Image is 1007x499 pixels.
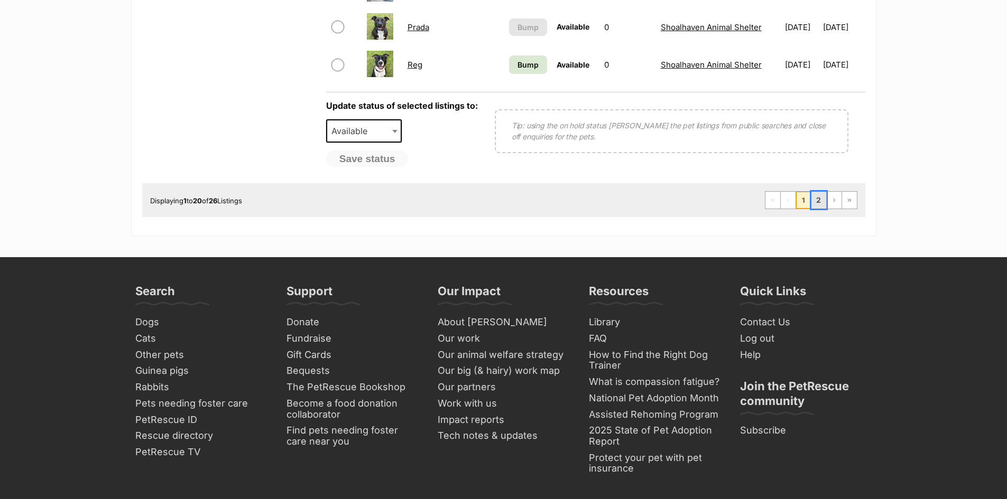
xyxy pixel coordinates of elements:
a: Our big (& hairy) work map [433,363,574,379]
a: Our partners [433,379,574,396]
strong: 20 [193,196,202,205]
h3: Join the PetRescue community [740,379,872,415]
td: [DATE] [823,46,864,83]
a: Pets needing foster care [131,396,272,412]
span: Previous page [781,192,796,209]
a: Gift Cards [282,347,423,363]
a: Subscribe [736,422,876,439]
a: Contact Us [736,314,876,331]
button: Save status [326,150,409,167]
label: Update status of selected listings to: [326,100,478,111]
h3: Support [287,284,332,305]
a: Bump [509,55,547,74]
a: Tech notes & updates [433,428,574,444]
td: [DATE] [823,9,864,45]
span: Available [327,124,378,138]
a: Work with us [433,396,574,412]
td: 0 [600,46,655,83]
button: Bump [509,18,547,36]
span: Bump [518,22,539,33]
a: Shoalhaven Animal Shelter [661,60,762,70]
a: Prada [408,22,429,32]
span: First page [765,192,780,209]
a: Fundraise [282,331,423,347]
a: Log out [736,331,876,347]
span: Available [557,22,589,31]
h3: Resources [589,284,649,305]
h3: Our Impact [438,284,501,305]
a: FAQ [585,331,725,347]
span: Displaying to of Listings [150,196,242,205]
td: [DATE] [781,46,822,83]
a: Page 2 [811,192,826,209]
a: Rescue directory [131,428,272,444]
a: How to Find the Right Dog Trainer [585,347,725,374]
a: About [PERSON_NAME] [433,314,574,331]
span: Available [557,60,589,69]
a: Become a food donation collaborator [282,396,423,422]
a: Next page [827,192,842,209]
span: Bump [518,59,539,70]
nav: Pagination [765,191,857,209]
a: Bequests [282,363,423,379]
a: 2025 State of Pet Adoption Report [585,422,725,449]
a: Find pets needing foster care near you [282,422,423,449]
strong: 26 [209,196,217,205]
a: Our animal welfare strategy [433,347,574,363]
a: Donate [282,314,423,331]
td: [DATE] [781,9,822,45]
p: Tip: using the on hold status [PERSON_NAME] the pet listings from public searches and close off e... [512,120,832,142]
a: Help [736,347,876,363]
span: Available [326,119,402,143]
a: Rabbits [131,379,272,396]
h3: Search [135,284,175,305]
a: Dogs [131,314,272,331]
a: Reg [408,60,422,70]
a: National Pet Adoption Month [585,390,725,407]
td: 0 [600,9,655,45]
h3: Quick Links [740,284,806,305]
a: Protect your pet with pet insurance [585,450,725,477]
a: Library [585,314,725,331]
a: Impact reports [433,412,574,428]
a: PetRescue TV [131,444,272,460]
span: Page 1 [796,192,811,209]
a: Last page [842,192,857,209]
a: Cats [131,331,272,347]
a: Assisted Rehoming Program [585,407,725,423]
a: Other pets [131,347,272,363]
a: The PetRescue Bookshop [282,379,423,396]
strong: 1 [183,196,187,205]
a: Guinea pigs [131,363,272,379]
a: What is compassion fatigue? [585,374,725,390]
a: Our work [433,331,574,347]
a: PetRescue ID [131,412,272,428]
a: Shoalhaven Animal Shelter [661,22,762,32]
